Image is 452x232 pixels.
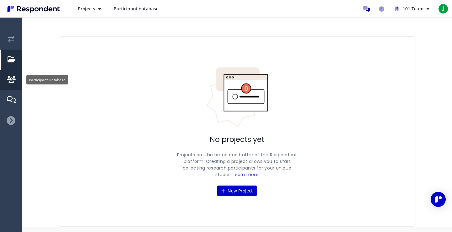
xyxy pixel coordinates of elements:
button: Projects [73,3,106,14]
span: Participant database [114,6,159,12]
md-tooltip: Participant Database [26,75,68,85]
button: 101 Team [390,3,434,14]
h2: No projects yet [210,135,264,144]
img: Respondent [5,4,63,14]
a: Message participants [360,3,373,15]
button: J [437,3,449,14]
div: Open Intercom Messenger [431,192,446,207]
span: Projects [78,6,95,12]
span: 101 Team [403,6,423,12]
button: New Project [217,186,257,196]
img: No projects indicator [206,67,268,128]
a: Learn more [233,171,259,178]
a: Participant database [109,3,164,14]
a: Help and support [375,3,388,15]
p: Projects are the bread and butter of the Respondent platform. Creating a project allows you to st... [174,152,300,178]
span: J [438,4,448,14]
